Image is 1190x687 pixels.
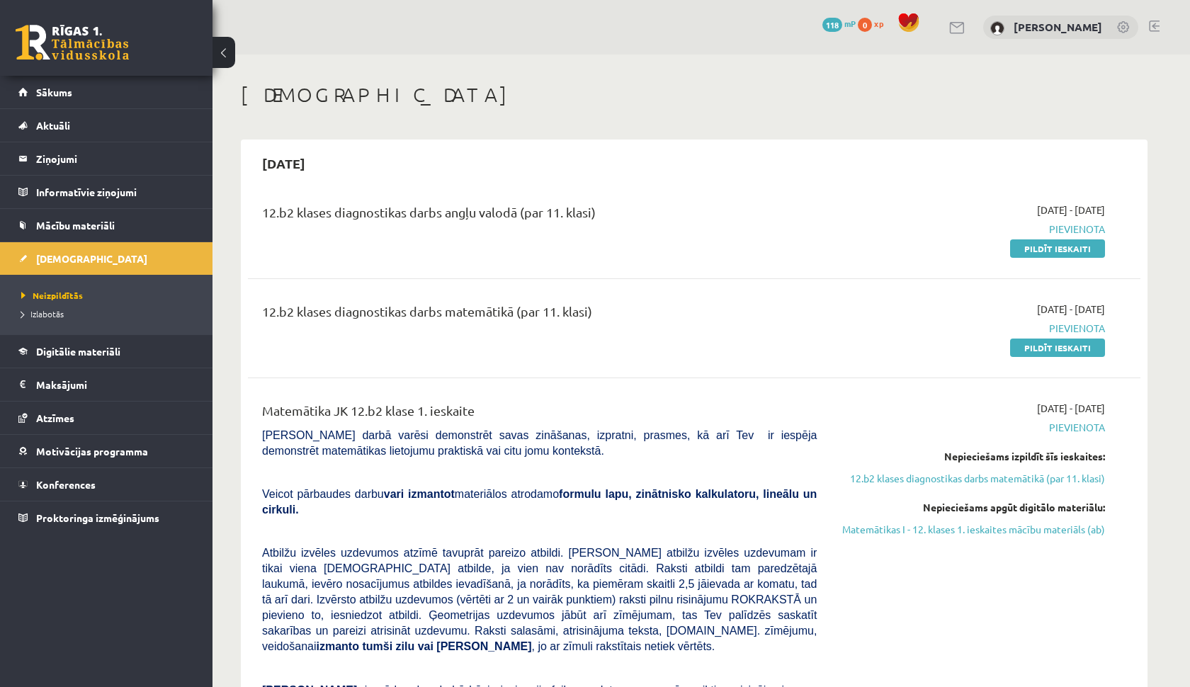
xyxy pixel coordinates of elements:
a: Atzīmes [18,402,195,434]
div: Nepieciešams apgūt digitālo materiālu: [838,500,1105,515]
span: mP [844,18,856,29]
span: Aktuāli [36,119,70,132]
img: Kerija Daniela Kustova [990,21,1004,35]
a: Pildīt ieskaiti [1010,339,1105,357]
span: Atbilžu izvēles uzdevumos atzīmē tavuprāt pareizo atbildi. [PERSON_NAME] atbilžu izvēles uzdevuma... [262,547,817,652]
a: Aktuāli [18,109,195,142]
span: [PERSON_NAME] darbā varēsi demonstrēt savas zināšanas, izpratni, prasmes, kā arī Tev ir iespēja d... [262,429,817,457]
span: Mācību materiāli [36,219,115,232]
a: Motivācijas programma [18,435,195,467]
h1: [DEMOGRAPHIC_DATA] [241,83,1147,107]
span: Sākums [36,86,72,98]
div: 12.b2 klases diagnostikas darbs matemātikā (par 11. klasi) [262,302,817,328]
div: Matemātika JK 12.b2 klase 1. ieskaite [262,401,817,427]
span: Veicot pārbaudes darbu materiālos atrodamo [262,488,817,516]
span: Izlabotās [21,308,64,319]
a: Sākums [18,76,195,108]
a: Rīgas 1. Tālmācības vidusskola [16,25,129,60]
b: vari izmantot [384,488,455,500]
a: 12.b2 klases diagnostikas darbs matemātikā (par 11. klasi) [838,471,1105,486]
span: Digitālie materiāli [36,345,120,358]
span: Proktoringa izmēģinājums [36,511,159,524]
span: Pievienota [838,321,1105,336]
span: Konferences [36,478,96,491]
a: Informatīvie ziņojumi [18,176,195,208]
a: Digitālie materiāli [18,335,195,368]
b: tumši zilu vai [PERSON_NAME] [362,640,531,652]
h2: [DATE] [248,147,319,180]
span: [DATE] - [DATE] [1037,203,1105,217]
a: Mācību materiāli [18,209,195,242]
span: 118 [822,18,842,32]
a: 118 mP [822,18,856,29]
div: Nepieciešams izpildīt šīs ieskaites: [838,449,1105,464]
span: xp [874,18,883,29]
div: 12.b2 klases diagnostikas darbs angļu valodā (par 11. klasi) [262,203,817,229]
a: Izlabotās [21,307,198,320]
span: [DATE] - [DATE] [1037,302,1105,317]
span: Pievienota [838,420,1105,435]
a: Maksājumi [18,368,195,401]
span: [DATE] - [DATE] [1037,401,1105,416]
a: Matemātikas I - 12. klases 1. ieskaites mācību materiāls (ab) [838,522,1105,537]
span: 0 [858,18,872,32]
legend: Informatīvie ziņojumi [36,176,195,208]
legend: Ziņojumi [36,142,195,175]
a: Neizpildītās [21,289,198,302]
a: Ziņojumi [18,142,195,175]
b: izmanto [317,640,359,652]
span: Motivācijas programma [36,445,148,458]
a: Pildīt ieskaiti [1010,239,1105,258]
a: Proktoringa izmēģinājums [18,501,195,534]
a: [DEMOGRAPHIC_DATA] [18,242,195,275]
span: Pievienota [838,222,1105,237]
a: 0 xp [858,18,890,29]
span: [DEMOGRAPHIC_DATA] [36,252,147,265]
span: Atzīmes [36,411,74,424]
span: Neizpildītās [21,290,83,301]
b: formulu lapu, zinātnisko kalkulatoru, lineālu un cirkuli. [262,488,817,516]
a: [PERSON_NAME] [1014,20,1102,34]
a: Konferences [18,468,195,501]
legend: Maksājumi [36,368,195,401]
